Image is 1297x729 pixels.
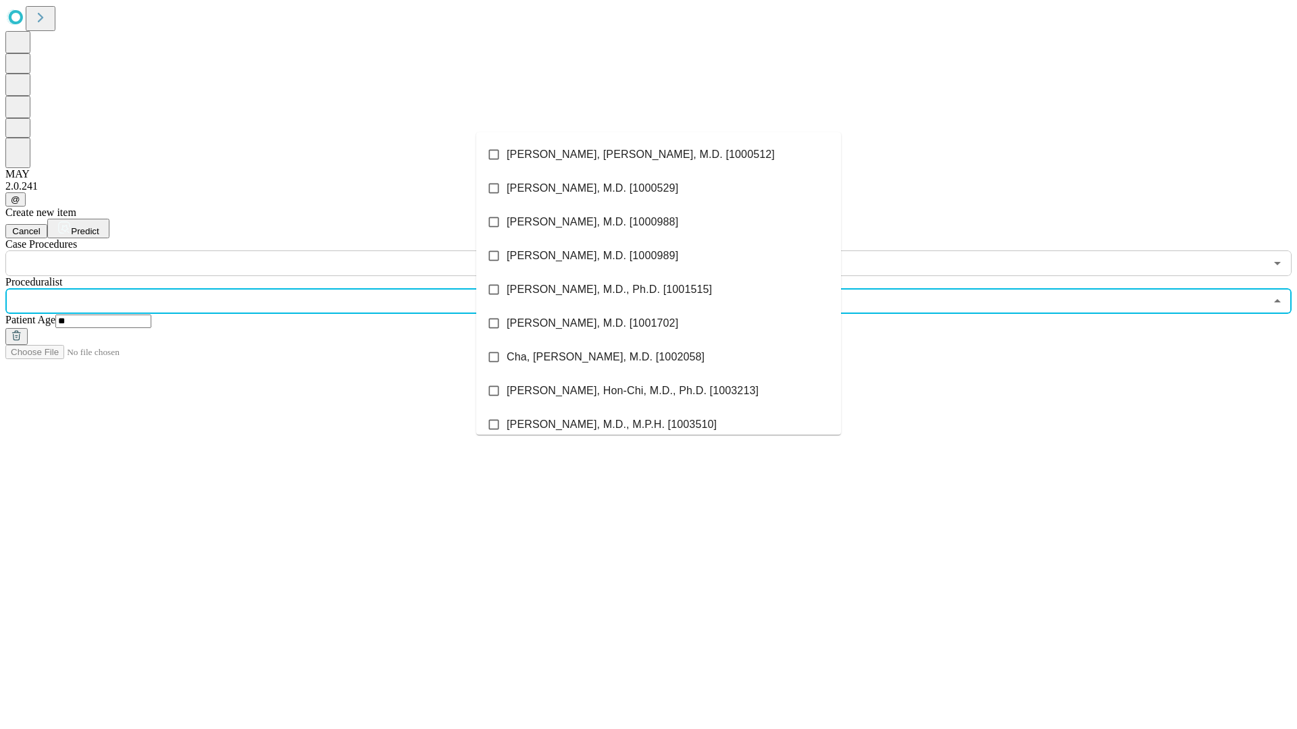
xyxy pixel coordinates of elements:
[5,207,76,218] span: Create new item
[5,224,47,238] button: Cancel
[507,349,705,365] span: Cha, [PERSON_NAME], M.D. [1002058]
[5,276,62,288] span: Proceduralist
[507,146,775,163] span: [PERSON_NAME], [PERSON_NAME], M.D. [1000512]
[507,180,678,196] span: [PERSON_NAME], M.D. [1000529]
[12,226,41,236] span: Cancel
[5,192,26,207] button: @
[5,168,1292,180] div: MAY
[1268,292,1287,310] button: Close
[71,226,99,236] span: Predict
[5,238,77,250] span: Scheduled Procedure
[507,214,678,230] span: [PERSON_NAME], M.D. [1000988]
[507,248,678,264] span: [PERSON_NAME], M.D. [1000989]
[5,314,55,325] span: Patient Age
[507,383,759,399] span: [PERSON_NAME], Hon-Chi, M.D., Ph.D. [1003213]
[1268,254,1287,273] button: Open
[507,281,712,298] span: [PERSON_NAME], M.D., Ph.D. [1001515]
[507,315,678,331] span: [PERSON_NAME], M.D. [1001702]
[11,194,20,205] span: @
[507,416,717,433] span: [PERSON_NAME], M.D., M.P.H. [1003510]
[47,219,109,238] button: Predict
[5,180,1292,192] div: 2.0.241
